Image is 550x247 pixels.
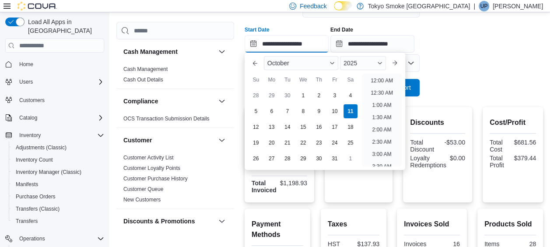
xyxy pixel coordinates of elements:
div: day-18 [343,120,357,134]
div: day-19 [249,136,263,150]
button: Users [2,76,108,88]
div: day-11 [343,104,357,118]
button: Inventory [16,130,44,141]
button: Cash Management [217,46,227,57]
a: Customer Loyalty Points [123,165,180,171]
li: 3:30 AM [368,161,395,172]
span: OCS Transaction Submission Details [123,115,210,122]
a: Adjustments (Classic) [12,142,70,153]
div: Mo [265,73,279,87]
div: day-4 [343,88,357,102]
a: Home [16,59,37,70]
div: day-15 [296,120,310,134]
a: OCS Transaction Submission Details [123,116,210,122]
div: Unike Patel [479,1,489,11]
div: day-29 [265,88,279,102]
span: Operations [16,233,104,244]
div: Cash Management [116,64,234,88]
button: Inventory [2,129,108,141]
div: We [296,73,310,87]
h3: Cash Management [123,47,178,56]
span: Inventory Count [12,155,104,165]
div: day-8 [296,104,310,118]
span: Users [19,78,33,85]
button: Operations [2,233,108,245]
button: Discounts & Promotions [123,217,215,226]
span: Customer Loyalty Points [123,165,180,172]
button: Compliance [123,97,215,106]
a: Customer Purchase History [123,176,188,182]
span: Home [16,59,104,70]
span: Catalog [19,114,37,121]
span: Inventory Count [16,156,53,163]
li: 2:00 AM [368,124,395,135]
span: Customers [16,94,104,105]
button: Inventory Count [9,154,108,166]
div: day-12 [249,120,263,134]
div: day-13 [265,120,279,134]
div: Loyalty Redemptions [410,155,446,169]
span: Transfers [16,218,38,225]
h2: Discounts [410,117,465,128]
a: Customers [16,95,48,106]
button: Purchase Orders [9,191,108,203]
span: Inventory [19,132,41,139]
div: Button. Open the year selector. 2025 is currently selected. [340,56,386,70]
input: Press the down key to open a popover containing a calendar. [330,35,414,53]
button: Manifests [9,178,108,191]
span: Transfers (Classic) [12,204,104,214]
p: Tokyo Smoke [GEOGRAPHIC_DATA] [368,1,470,11]
button: Users [16,77,36,87]
li: 1:00 AM [368,100,395,110]
span: Inventory [16,130,104,141]
div: day-21 [280,136,294,150]
div: day-20 [265,136,279,150]
img: Cova [18,2,57,11]
button: Open list of options [407,60,414,67]
span: Manifests [16,181,38,188]
div: Th [312,73,326,87]
ul: Time [362,74,402,166]
span: Load All Apps in [GEOGRAPHIC_DATA] [25,18,104,35]
span: Cash Out Details [123,76,163,83]
div: day-16 [312,120,326,134]
div: day-3 [328,88,342,102]
div: day-22 [296,136,310,150]
li: 12:30 AM [367,88,396,98]
div: Total Profit [490,155,511,169]
li: 3:00 AM [368,149,395,159]
p: | [473,1,475,11]
button: Transfers [9,215,108,227]
input: Press the down key to enter a popover containing a calendar. Press the escape key to close the po... [245,35,329,53]
a: New Customers [123,197,161,203]
a: Customer Queue [123,186,163,192]
label: Start Date [245,26,270,33]
p: [PERSON_NAME] [493,1,543,11]
span: UP [480,1,488,11]
span: Customers [19,97,45,104]
div: $681.56 [514,139,536,146]
button: Catalog [16,113,41,123]
div: day-31 [328,152,342,166]
li: 2:30 AM [368,137,395,147]
h2: Products Sold [484,219,536,229]
span: Adjustments (Classic) [12,142,104,153]
span: Purchase Orders [16,193,56,200]
div: day-17 [328,120,342,134]
button: Compliance [217,96,227,106]
span: 2025 [343,60,357,67]
div: Tu [280,73,294,87]
input: Dark Mode [334,1,352,11]
h2: Cost/Profit [490,117,536,128]
div: day-25 [343,136,357,150]
a: Cash Management [123,66,168,72]
div: -$53.00 [439,139,465,146]
div: Customer [116,152,234,208]
a: Purchase Orders [12,191,59,202]
button: Operations [16,233,49,244]
h3: Discounts & Promotions [123,217,195,226]
li: 1:30 AM [368,112,395,123]
div: Total Discount [410,139,436,153]
div: day-2 [312,88,326,102]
